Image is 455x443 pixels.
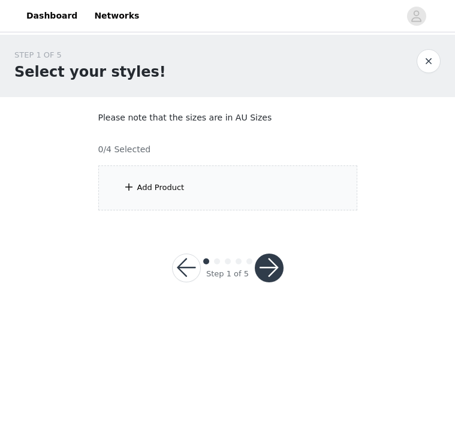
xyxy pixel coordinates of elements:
h4: 0/4 Selected [98,143,151,156]
div: avatar [411,7,422,26]
div: Add Product [137,182,185,194]
div: Step 1 of 5 [206,268,249,280]
a: Networks [87,2,146,29]
p: Please note that the sizes are in AU Sizes [98,111,357,124]
h1: Select your styles! [14,61,166,83]
div: STEP 1 OF 5 [14,49,166,61]
a: Dashboard [19,2,85,29]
